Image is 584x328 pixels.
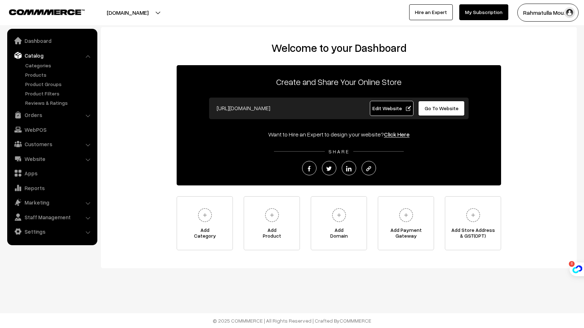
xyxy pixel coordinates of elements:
[9,108,95,121] a: Orders
[244,196,300,250] a: AddProduct
[325,148,353,154] span: SHARE
[372,105,411,111] span: Edit Website
[329,205,349,225] img: plus.svg
[9,123,95,136] a: WebPOS
[311,196,367,250] a: AddDomain
[81,4,174,22] button: [DOMAIN_NAME]
[177,75,501,88] p: Create and Share Your Online Store
[244,227,300,242] span: Add Product
[9,152,95,165] a: Website
[9,7,72,16] a: COMMMERCE
[23,71,95,78] a: Products
[195,205,215,225] img: plus.svg
[425,105,459,111] span: Go To Website
[9,211,95,224] a: Staff Management
[409,4,453,20] a: Hire an Expert
[445,196,501,250] a: Add Store Address& GST(OPT)
[23,80,95,88] a: Product Groups
[9,181,95,194] a: Reports
[177,196,233,250] a: AddCategory
[463,205,483,225] img: plus.svg
[9,138,95,150] a: Customers
[9,167,95,180] a: Apps
[396,205,416,225] img: plus.svg
[177,130,501,139] div: Want to Hire an Expert to design your website?
[378,227,434,242] span: Add Payment Gateway
[9,34,95,47] a: Dashboard
[9,225,95,238] a: Settings
[378,196,434,250] a: Add PaymentGateway
[9,49,95,62] a: Catalog
[23,99,95,107] a: Reviews & Ratings
[108,41,570,54] h2: Welcome to your Dashboard
[517,4,579,22] button: Rahmatulla Mou…
[384,131,410,138] a: Click Here
[370,101,414,116] a: Edit Website
[177,227,233,242] span: Add Category
[340,318,371,324] a: COMMMERCE
[23,62,95,69] a: Categories
[23,90,95,97] a: Product Filters
[311,227,367,242] span: Add Domain
[459,4,508,20] a: My Subscription
[262,205,282,225] img: plus.svg
[9,196,95,209] a: Marketing
[564,7,575,18] img: user
[418,101,465,116] a: Go To Website
[9,9,85,15] img: COMMMERCE
[445,227,501,242] span: Add Store Address & GST(OPT)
